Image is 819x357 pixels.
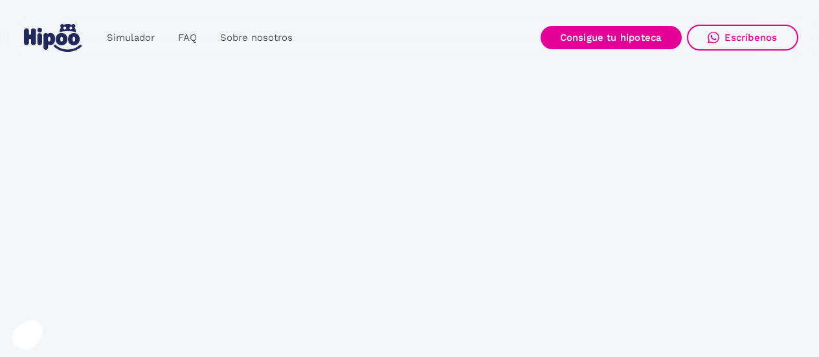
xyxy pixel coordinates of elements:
a: Escríbenos [687,25,798,51]
a: Consigue tu hipoteca [541,26,682,49]
a: Sobre nosotros [208,25,304,51]
a: FAQ [166,25,208,51]
div: Escríbenos [724,32,778,43]
a: Simulador [95,25,166,51]
a: home [21,19,85,57]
